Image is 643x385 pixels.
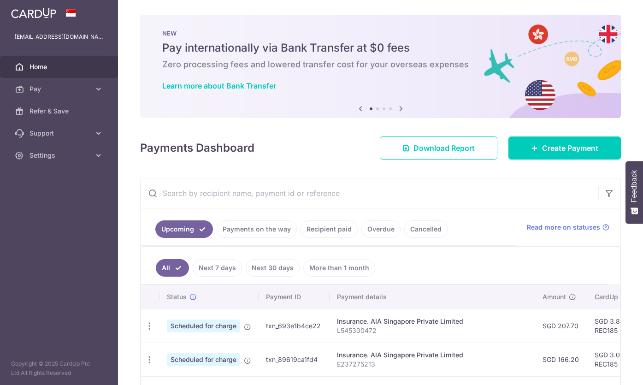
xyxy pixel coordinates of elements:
[630,170,638,202] span: Feedback
[217,220,297,238] a: Payments on the way
[167,353,240,366] span: Scheduled for charge
[29,107,90,116] span: Refer & Save
[141,178,598,208] input: Search by recipient name, payment id or reference
[29,62,90,71] span: Home
[15,32,103,41] p: [EMAIL_ADDRESS][DOMAIN_NAME]
[259,343,330,376] td: txn_89619ca1fd4
[162,30,599,37] p: NEW
[527,223,600,232] span: Read more on statuses
[29,129,90,138] span: Support
[162,59,599,70] h6: Zero processing fees and lowered transfer cost for your overseas expenses
[162,41,599,55] h5: Pay internationally via Bank Transfer at $0 fees
[535,309,587,343] td: SGD 207.70
[527,223,609,232] a: Read more on statuses
[595,292,630,302] span: CardUp fee
[246,259,300,277] a: Next 30 days
[543,292,566,302] span: Amount
[337,350,528,360] div: Insurance. AIA Singapore Private Limited
[535,343,587,376] td: SGD 166.20
[337,317,528,326] div: Insurance. AIA Singapore Private Limited
[193,259,242,277] a: Next 7 days
[162,81,276,90] a: Learn more about Bank Transfer
[29,151,90,160] span: Settings
[508,136,621,160] a: Create Payment
[156,259,189,277] a: All
[259,309,330,343] td: txn_693e1b4ce22
[140,140,254,156] h4: Payments Dashboard
[167,292,187,302] span: Status
[167,320,240,332] span: Scheduled for charge
[413,142,475,154] span: Download Report
[542,142,598,154] span: Create Payment
[337,326,528,335] p: L545300472
[140,15,621,118] img: Bank transfer banner
[330,285,535,309] th: Payment details
[11,7,56,18] img: CardUp
[380,136,497,160] a: Download Report
[404,220,448,238] a: Cancelled
[259,285,330,309] th: Payment ID
[303,259,375,277] a: More than 1 month
[337,360,528,369] p: E237275213
[361,220,401,238] a: Overdue
[301,220,358,238] a: Recipient paid
[625,161,643,224] button: Feedback - Show survey
[155,220,213,238] a: Upcoming
[29,84,90,94] span: Pay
